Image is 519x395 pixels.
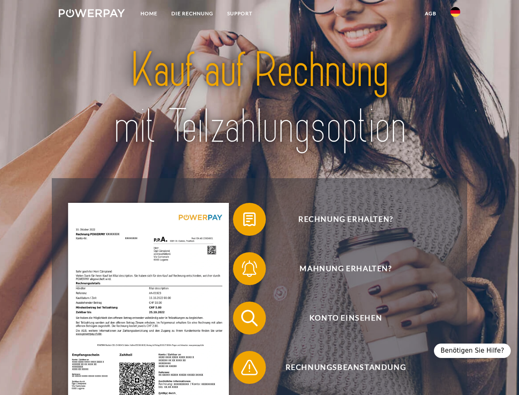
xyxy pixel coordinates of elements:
a: DIE RECHNUNG [164,6,220,21]
img: qb_warning.svg [239,357,260,378]
a: SUPPORT [220,6,259,21]
button: Rechnung erhalten? [233,203,447,236]
button: Konto einsehen [233,302,447,335]
img: qb_bell.svg [239,258,260,279]
span: Rechnungsbeanstandung [245,351,446,384]
img: qb_bill.svg [239,209,260,230]
span: Rechnung erhalten? [245,203,446,236]
img: title-powerpay_de.svg [78,39,441,158]
span: Mahnung erhalten? [245,252,446,285]
a: agb [418,6,443,21]
a: Home [134,6,164,21]
div: Benötigen Sie Hilfe? [434,344,511,358]
img: logo-powerpay-white.svg [59,9,125,17]
img: qb_search.svg [239,308,260,328]
span: Konto einsehen [245,302,446,335]
img: de [450,7,460,17]
button: Rechnungsbeanstandung [233,351,447,384]
button: Mahnung erhalten? [233,252,447,285]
